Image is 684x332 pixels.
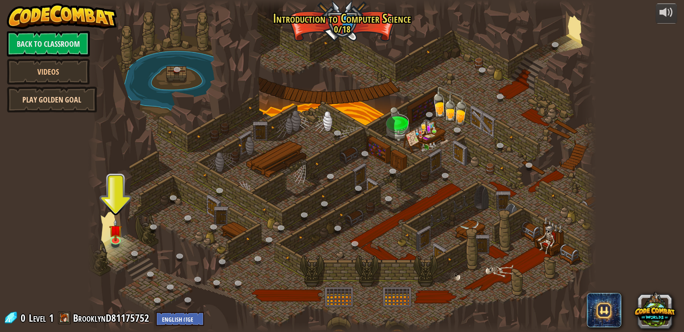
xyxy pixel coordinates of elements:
[7,3,117,29] img: CodeCombat - Learn how to code by playing a game
[7,87,97,112] a: Play Golden Goal
[7,31,90,57] a: Back to Classroom
[29,311,46,325] span: Level
[7,59,90,85] a: Videos
[49,311,54,325] span: 1
[73,311,152,325] a: BrooklynD81175752
[656,3,677,24] button: Adjust volume
[109,219,122,241] img: level-banner-unstarted.png
[21,311,28,325] span: 0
